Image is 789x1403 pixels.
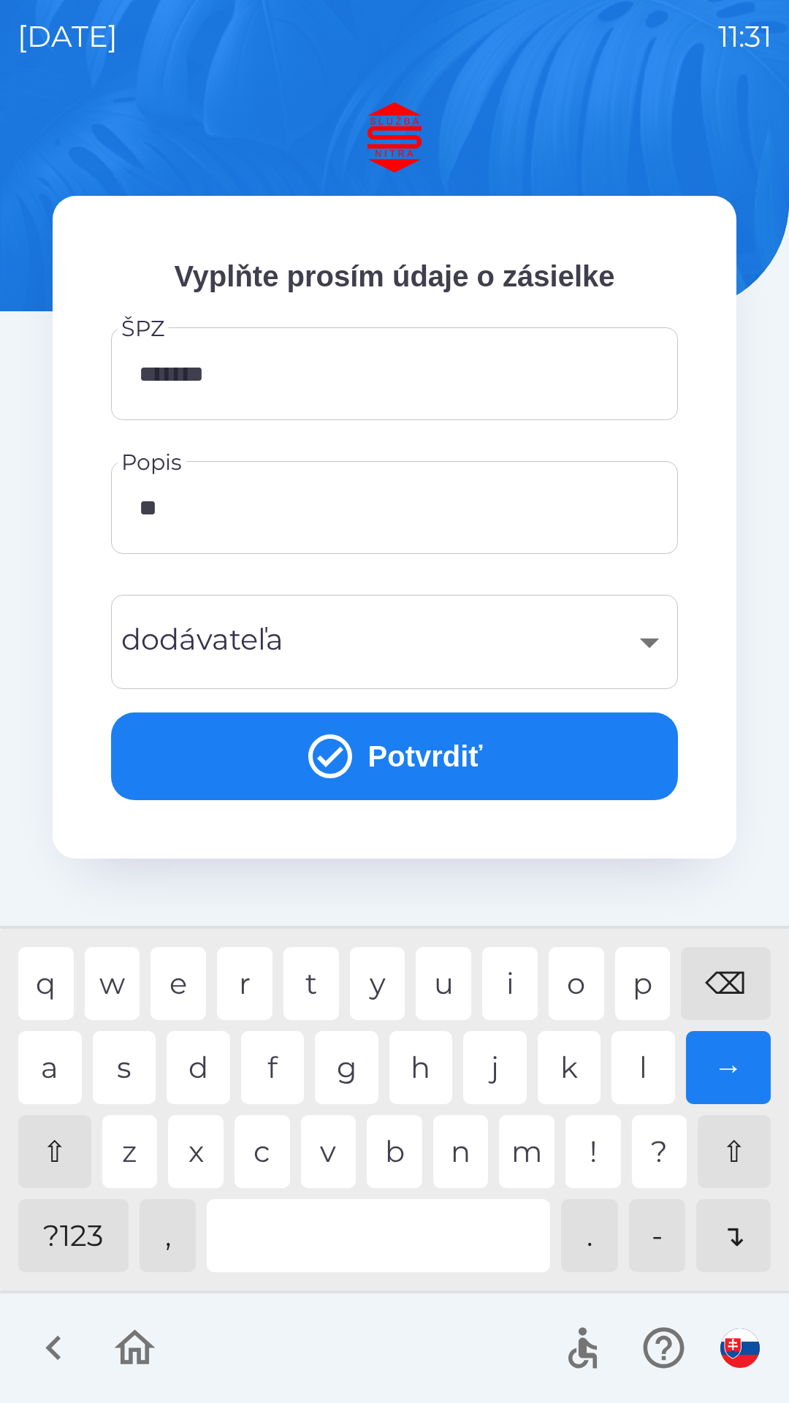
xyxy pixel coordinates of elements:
img: sk flag [720,1328,760,1368]
label: ŠPZ [121,313,164,344]
p: Vyplňte prosím údaje o zásielke [111,254,678,298]
button: Potvrdiť [111,712,678,800]
label: Popis [121,446,182,478]
p: 11:31 [718,15,771,58]
p: [DATE] [18,15,118,58]
img: Logo [53,102,736,172]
